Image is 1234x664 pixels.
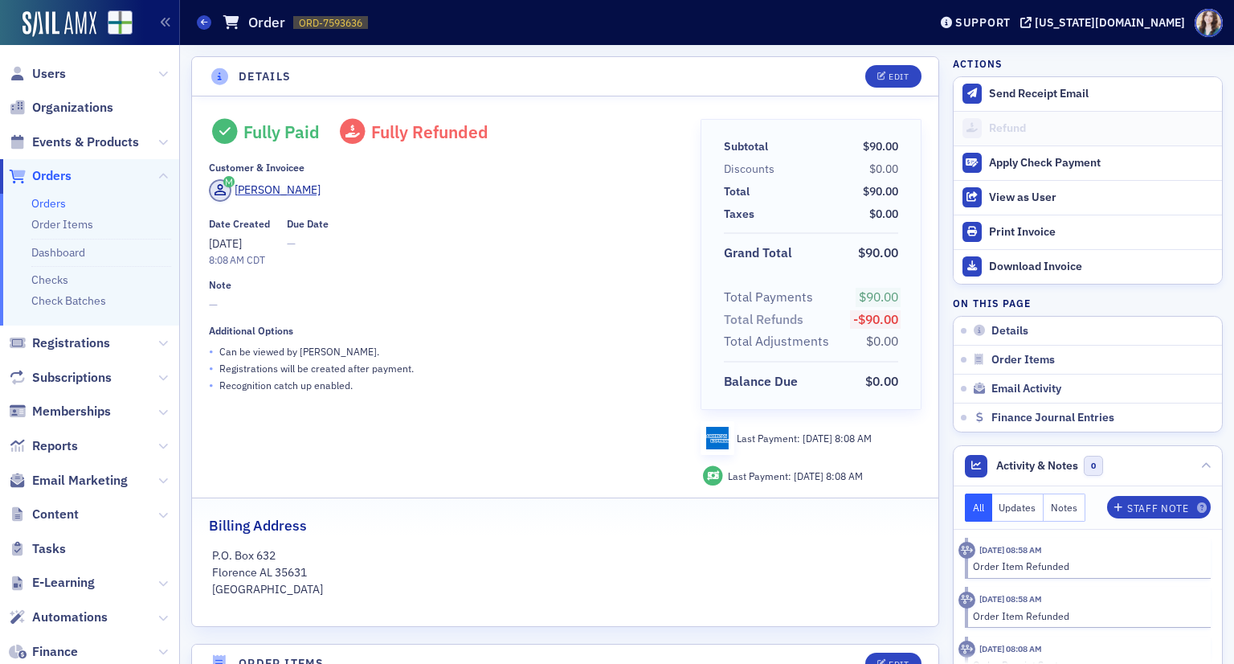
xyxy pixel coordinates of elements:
div: Discounts [724,161,774,178]
span: Email Marketing [32,472,128,490]
div: Fully Paid [243,121,320,142]
div: Send Receipt Email [989,87,1214,101]
span: — [209,297,678,314]
span: — [287,236,329,252]
span: Total Payments [724,288,819,307]
div: Activity [958,592,975,609]
a: Registrations [9,334,110,352]
span: Registrations [32,334,110,352]
div: View as User [989,191,1214,205]
span: Profile [1195,9,1223,37]
button: View as User [954,180,1222,215]
a: Content [9,506,79,523]
div: Taxes [724,206,754,223]
time: 8/19/2025 08:58 AM [979,544,1042,555]
span: Finance [32,643,78,661]
h4: On this page [953,296,1223,310]
a: Subscriptions [9,369,112,387]
a: Download Invoice [954,249,1222,284]
div: Date Created [209,218,270,230]
a: Orders [31,196,66,211]
span: Email Activity [991,382,1061,396]
div: Staff Note [1127,504,1188,513]
div: Total Refunds [724,310,803,330]
div: Total Adjustments [724,332,829,351]
span: Content [32,506,79,523]
span: $0.00 [865,373,898,389]
span: Total [724,183,755,200]
div: Due Date [287,218,329,230]
div: Edit [889,72,909,81]
a: Events & Products [9,133,139,151]
a: Check Batches [31,293,106,308]
span: Balance Due [724,372,803,391]
span: $0.00 [869,162,898,176]
span: • [209,360,214,377]
a: E-Learning [9,574,95,592]
div: Support [955,15,1011,30]
div: Subtotal [724,138,768,155]
span: Total Refunds [724,310,809,330]
time: 8:08 AM [209,253,244,266]
a: Email Marketing [9,472,128,490]
div: Apply Check Payment [989,156,1214,170]
button: Send Receipt Email [954,77,1222,111]
a: Tasks [9,540,66,558]
div: [US_STATE][DOMAIN_NAME] [1035,15,1185,30]
span: • [209,377,214,394]
div: Print Invoice [989,225,1214,240]
span: $90.00 [863,139,898,154]
a: Finance [9,643,78,661]
div: Additional Options [209,325,293,337]
div: Refund [989,121,1214,136]
button: [US_STATE][DOMAIN_NAME] [1020,17,1191,28]
span: Organizations [32,99,113,117]
time: 8/19/2025 08:08 AM [979,643,1042,654]
div: Last Payment: [728,469,863,483]
span: 8:08 AM [835,432,872,445]
span: E-Learning [32,574,95,592]
span: [DATE] [209,236,242,251]
p: P.O. Box 632 [212,547,919,564]
a: Users [9,65,66,83]
span: [DATE] [794,469,826,482]
p: Recognition catch up enabled. [219,378,353,392]
img: SailAMX [108,10,133,35]
p: Can be viewed by [PERSON_NAME] . [219,344,379,359]
span: Grand Total [724,244,798,263]
span: $0.00 [866,333,898,349]
span: • [209,343,214,360]
div: Total [724,183,750,200]
div: Order Item Refunded [973,609,1200,623]
span: Details [991,324,1028,338]
div: Activity [958,542,975,559]
span: Order Items [991,353,1055,367]
span: Orders [32,167,72,185]
p: Registrations will be created after payment. [219,361,414,375]
span: Fully Refunded [371,121,488,143]
span: Subscriptions [32,369,112,387]
a: Orders [9,167,72,185]
div: Order Item Refunded [973,559,1200,573]
a: Organizations [9,99,113,117]
button: Edit [865,65,921,88]
span: Users [32,65,66,83]
div: Customer & Invoicee [209,162,304,174]
span: Subtotal [724,138,774,155]
a: Memberships [9,403,111,420]
span: $0.00 [869,207,898,221]
button: Updates [992,494,1044,522]
p: Florence AL 35631 [212,564,919,581]
span: Activity & Notes [996,457,1078,474]
time: 8/19/2025 08:58 AM [979,593,1042,605]
span: ORD-7593636 [299,16,362,30]
h1: Order [248,13,285,32]
div: Last Payment: [737,431,872,445]
span: Automations [32,609,108,626]
span: [DATE] [803,432,835,445]
span: Memberships [32,403,111,420]
button: Notes [1044,494,1085,522]
button: Staff Note [1107,496,1211,518]
a: Checks [31,273,68,287]
div: Grand Total [724,244,792,263]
